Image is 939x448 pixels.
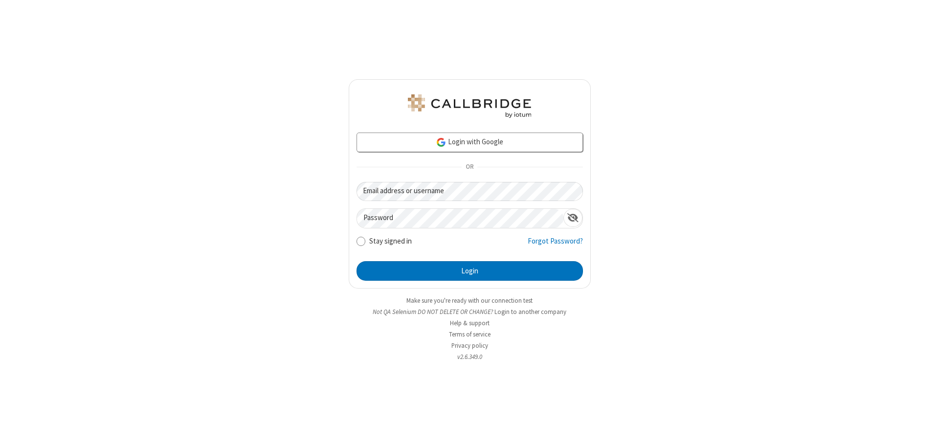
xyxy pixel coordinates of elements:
input: Email address or username [357,182,583,201]
a: Make sure you're ready with our connection test [406,296,533,305]
a: Help & support [450,319,490,327]
label: Stay signed in [369,236,412,247]
input: Password [357,209,563,228]
div: Show password [563,209,582,227]
img: QA Selenium DO NOT DELETE OR CHANGE [406,94,533,118]
span: OR [462,160,477,174]
button: Login [357,261,583,281]
iframe: Chat [915,423,932,441]
a: Login with Google [357,133,583,152]
a: Privacy policy [451,341,488,350]
button: Login to another company [494,307,566,316]
li: v2.6.349.0 [349,352,591,361]
a: Terms of service [449,330,491,338]
a: Forgot Password? [528,236,583,254]
img: google-icon.png [436,137,447,148]
li: Not QA Selenium DO NOT DELETE OR CHANGE? [349,307,591,316]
